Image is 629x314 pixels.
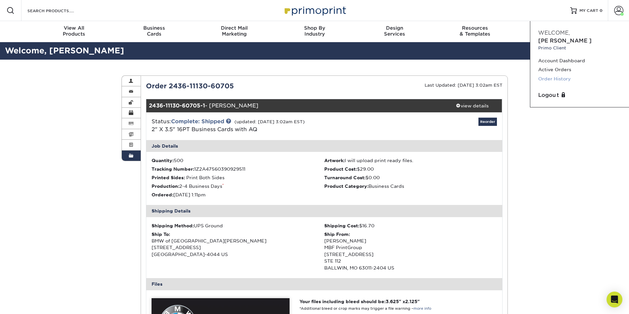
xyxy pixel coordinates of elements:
strong: Printed Sides: [152,175,185,180]
li: Business Cards [324,183,497,189]
div: BMW of [GEOGRAPHIC_DATA][PERSON_NAME] [STREET_ADDRESS] [GEOGRAPHIC_DATA]-4044 US [152,231,324,258]
strong: Shipping Method: [152,223,194,228]
a: Reorder [478,118,497,126]
strong: Ordered: [152,192,173,197]
li: [DATE] 1:11pm [152,191,324,198]
div: Order 2436-11130-60705 [141,81,324,91]
span: [PERSON_NAME] [538,38,592,44]
div: $16.70 [324,222,497,229]
a: Direct MailMarketing [194,21,274,42]
span: Direct Mail [194,25,274,31]
strong: Production: [152,184,179,189]
li: 2-4 Business Days [152,183,324,189]
div: & Templates [435,25,515,37]
span: 3.625 [386,299,399,304]
a: Resources& Templates [435,21,515,42]
div: UPS Ground [152,222,324,229]
strong: Quantity: [152,158,174,163]
a: view details [443,99,502,112]
strong: Shipping Cost: [324,223,359,228]
div: view details [443,102,502,109]
span: Resources [435,25,515,31]
a: Contact& Support [515,21,595,42]
strong: Ship To: [152,232,170,237]
span: Welcome, [538,30,570,36]
a: more info [413,306,431,311]
small: Last Updated: [DATE] 3:02am EST [425,83,503,88]
span: 0 [600,8,603,13]
a: Account Dashboard [538,56,621,65]
li: 500 [152,157,324,164]
div: Status: [147,118,383,133]
a: Order History [538,74,621,83]
div: Industry [274,25,355,37]
div: Job Details [146,140,502,152]
div: Services [355,25,435,37]
small: (updated: [DATE] 3:02am EST) [234,119,305,124]
img: Primoprint [282,3,348,17]
div: Shipping Details [146,205,502,217]
a: Shop ByIndustry [274,21,355,42]
span: Design [355,25,435,31]
strong: Product Category: [324,184,368,189]
small: Primo Client [538,45,621,51]
div: Marketing [194,25,274,37]
span: 1Z2A47560390929511 [194,166,245,172]
div: Open Intercom Messenger [607,292,622,307]
span: 2.125 [405,299,417,304]
div: Cards [114,25,194,37]
strong: Your files including bleed should be: " x " [299,299,420,304]
li: $0.00 [324,174,497,181]
a: DesignServices [355,21,435,42]
strong: 2436-11130-60705-1 [149,102,205,109]
span: Shop By [274,25,355,31]
div: Products [34,25,114,37]
div: [PERSON_NAME] MBF PrintGroup [STREET_ADDRESS] STE 112 BALLWIN, MO 63011-2404 US [324,231,497,271]
li: $29.00 [324,166,497,172]
small: *Additional bleed or crop marks may trigger a file warning – [299,306,431,311]
span: MY CART [579,8,598,14]
span: Business [114,25,194,31]
strong: Turnaround Cost: [324,175,366,180]
input: SEARCH PRODUCTS..... [27,7,91,14]
a: Logout [538,91,621,99]
strong: Tracking Number: [152,166,194,172]
span: Print Both Sides [186,175,225,180]
strong: Artwork: [324,158,345,163]
a: Active Orders [538,65,621,74]
div: & Support [515,25,595,37]
div: - [PERSON_NAME] [146,99,443,112]
div: Files [146,278,502,290]
strong: Ship From: [324,232,350,237]
a: 2" X 3.5" 16PT Business Cards with AQ [152,126,257,132]
span: View All [34,25,114,31]
a: BusinessCards [114,21,194,42]
a: Complete: Shipped [171,118,224,125]
strong: Product Cost: [324,166,357,172]
a: View AllProducts [34,21,114,42]
li: I will upload print ready files. [324,157,497,164]
span: Contact [515,25,595,31]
